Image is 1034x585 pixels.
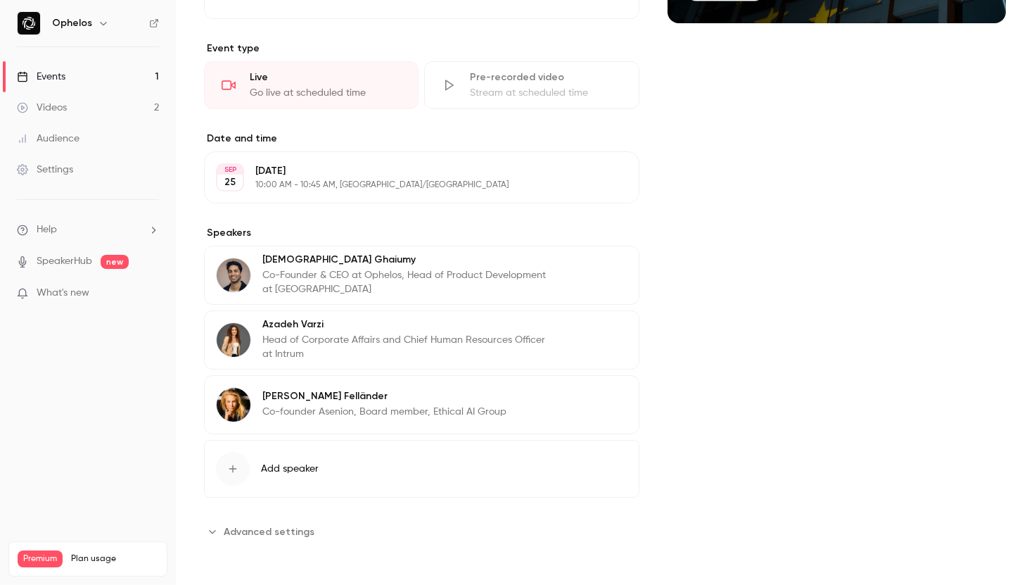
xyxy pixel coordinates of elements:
[71,553,158,565] span: Plan usage
[250,86,401,100] div: Go live at scheduled time
[204,310,639,370] div: Azadeh VarziAzadeh VarziHead of Corporate Affairs and Chief Human Resources Officer at Intrum
[18,12,40,34] img: Ophelos
[204,520,639,543] section: Advanced settings
[262,317,548,332] p: Azadeh Varzi
[204,520,323,543] button: Advanced settings
[17,132,79,146] div: Audience
[255,164,565,178] p: [DATE]
[204,226,639,240] label: Speakers
[262,253,548,267] p: [DEMOGRAPHIC_DATA] Ghaiumy
[262,405,506,419] p: Co-founder Asenion, Board member, Ethical AI Group
[424,61,639,109] div: Pre-recorded videoStream at scheduled time
[17,70,65,84] div: Events
[217,165,243,175] div: SEP
[17,222,159,237] li: help-dropdown-opener
[470,86,621,100] div: Stream at scheduled time
[262,389,506,403] p: [PERSON_NAME] Felländer
[261,462,319,476] span: Add speaker
[470,70,621,84] div: Pre-recorded video
[18,551,63,567] span: Premium
[101,255,129,269] span: new
[255,180,565,191] p: 10:00 AM - 10:45 AM, [GEOGRAPHIC_DATA]/[GEOGRAPHIC_DATA]
[37,222,57,237] span: Help
[204,375,639,434] div: Anna Felländer[PERSON_NAME] FelländerCo-founder Asenion, Board member, Ethical AI Group
[204,246,639,305] div: Amon Ghaiumy[DEMOGRAPHIC_DATA] GhaiumyCo-Founder & CEO at Ophelos, Head of Product Development at...
[52,16,92,30] h6: Ophelos
[224,175,236,189] p: 25
[204,42,639,56] p: Event type
[204,132,639,146] label: Date and time
[217,388,250,422] img: Anna Felländer
[217,258,250,292] img: Amon Ghaiumy
[262,268,548,296] p: Co-Founder & CEO at Ophelos, Head of Product Development at [GEOGRAPHIC_DATA]
[262,333,548,361] p: Head of Corporate Affairs and Chief Human Resources Officer at Intrum
[37,254,92,269] a: SpeakerHub
[204,61,419,109] div: LiveGo live at scheduled time
[224,524,314,539] span: Advanced settings
[204,440,639,498] button: Add speaker
[17,163,73,177] div: Settings
[17,101,67,115] div: Videos
[250,70,401,84] div: Live
[217,323,250,357] img: Azadeh Varzi
[37,286,89,301] span: What's new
